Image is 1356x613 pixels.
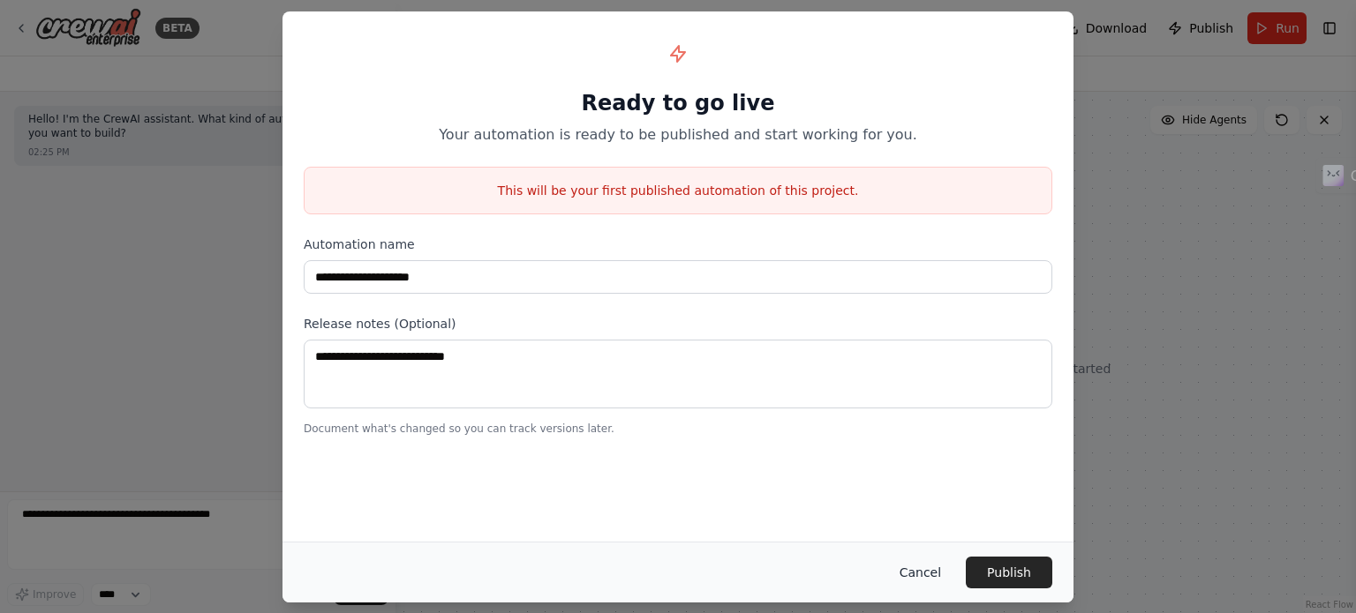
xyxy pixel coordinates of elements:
button: Cancel [885,557,955,588]
label: Automation name [304,235,1052,253]
p: Document what's changed so you can track versions later. [304,422,1052,436]
h1: Ready to go live [304,89,1052,117]
p: Your automation is ready to be published and start working for you. [304,124,1052,146]
label: Release notes (Optional) [304,315,1052,333]
button: Publish [966,557,1052,588]
p: This will be your first published automation of this project. [305,182,1051,199]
